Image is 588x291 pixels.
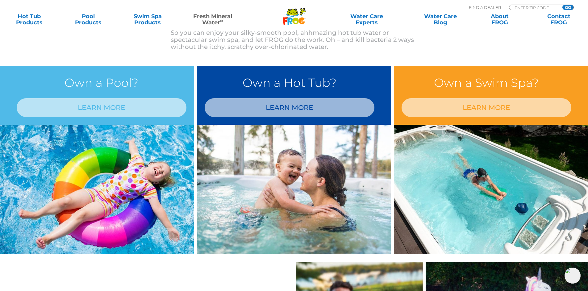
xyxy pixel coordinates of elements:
a: ContactFROG [536,13,582,26]
sup: ∞ [220,18,223,23]
img: min-water-image-3 [394,125,588,254]
img: min-water-img-right [197,125,391,254]
a: Hot TubProducts [6,13,52,26]
a: Water CareBlog [417,13,463,26]
input: Zip Code Form [514,5,556,10]
h3: Own a Pool? [17,74,186,92]
p: So you can enjoy your silky-smooth pool, ahhmazing hot tub water or spectacular swim spa, and let... [171,29,418,51]
a: LEARN MORE [402,98,571,117]
a: Swim SpaProducts [125,13,171,26]
a: Fresh MineralWater∞ [184,13,241,26]
p: Find A Dealer [469,5,501,10]
a: LEARN MORE [17,98,186,117]
a: LEARN MORE [205,98,374,117]
img: openIcon [565,268,581,284]
a: PoolProducts [65,13,111,26]
a: Water CareExperts [329,13,404,26]
a: AboutFROG [477,13,523,26]
h3: Own a Swim Spa? [402,74,571,92]
h3: Own a Hot Tub? [205,74,374,92]
input: GO [562,5,573,10]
